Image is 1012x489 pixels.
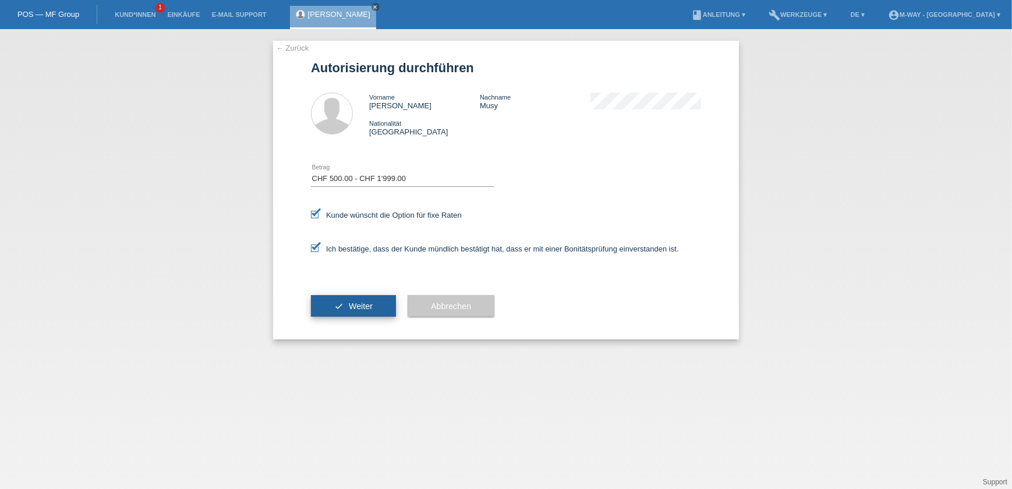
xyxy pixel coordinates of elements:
[882,11,1006,18] a: account_circlem-way - [GEOGRAPHIC_DATA] ▾
[311,295,396,317] button: check Weiter
[369,94,395,101] span: Vorname
[845,11,871,18] a: DE ▾
[334,302,344,311] i: check
[311,211,462,219] label: Kunde wünscht die Option für fixe Raten
[369,120,401,127] span: Nationalität
[408,295,494,317] button: Abbrechen
[308,10,370,19] a: [PERSON_NAME]
[983,478,1007,486] a: Support
[371,3,380,11] a: close
[431,302,471,311] span: Abbrechen
[480,93,590,110] div: Musy
[155,3,165,13] span: 1
[369,119,480,136] div: [GEOGRAPHIC_DATA]
[888,9,900,21] i: account_circle
[349,302,373,311] span: Weiter
[206,11,273,18] a: E-Mail Support
[369,93,480,110] div: [PERSON_NAME]
[769,9,780,21] i: build
[763,11,833,18] a: buildWerkzeuge ▾
[109,11,161,18] a: Kund*innen
[161,11,206,18] a: Einkäufe
[311,245,679,253] label: Ich bestätige, dass der Kunde mündlich bestätigt hat, dass er mit einer Bonitätsprüfung einversta...
[276,44,309,52] a: ← Zurück
[311,61,701,75] h1: Autorisierung durchführen
[373,4,378,10] i: close
[691,9,703,21] i: book
[685,11,751,18] a: bookAnleitung ▾
[480,94,511,101] span: Nachname
[17,10,79,19] a: POS — MF Group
